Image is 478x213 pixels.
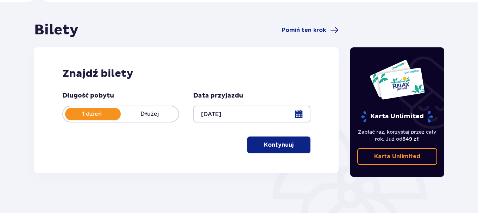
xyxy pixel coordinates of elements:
[62,92,114,100] p: Długość pobytu
[247,137,310,153] button: Kontynuuj
[34,21,78,39] h1: Bilety
[402,136,418,142] span: 649 zł
[374,153,420,160] p: Karta Unlimited
[360,111,434,123] p: Karta Unlimited
[264,141,294,149] p: Kontynuuj
[121,110,178,118] p: Dłużej
[62,67,310,80] h2: Znajdź bilety
[63,110,121,118] p: 1 dzień
[357,128,438,142] p: Zapłać raz, korzystaj przez cały rok. Już od !
[193,92,243,100] p: Data przyjazdu
[282,26,326,34] span: Pomiń ten krok
[282,26,339,34] a: Pomiń ten krok
[357,148,438,165] a: Karta Unlimited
